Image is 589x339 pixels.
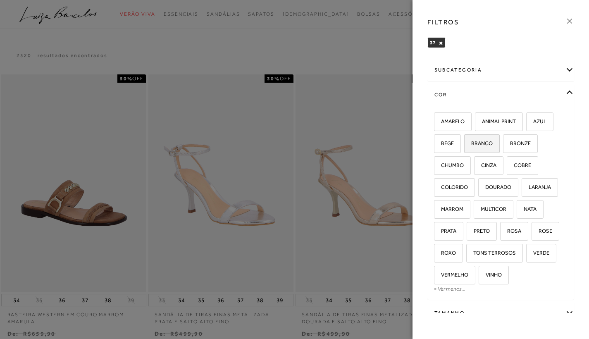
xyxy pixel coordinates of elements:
[522,184,551,190] span: LARANJA
[435,206,463,212] span: MARROM
[435,250,456,256] span: ROXO
[473,162,481,171] input: CINZA
[465,250,473,258] input: TONS TERROSOS
[433,250,441,258] input: ROXO
[476,118,516,124] span: ANIMAL PRINT
[435,162,464,168] span: CHUMBO
[467,228,490,234] span: PRETO
[527,118,546,124] span: AZUL
[527,250,549,256] span: VERDE
[435,228,456,234] span: PRATA
[532,228,552,234] span: ROSE
[433,206,441,215] input: MARROM
[504,140,531,146] span: BRONZE
[435,140,454,146] span: BEGE
[517,206,537,212] span: NATA
[433,141,441,149] input: BEGE
[499,228,507,236] input: ROSA
[525,250,533,258] input: VERDE
[434,285,436,292] span: -
[477,272,486,280] input: VINHO
[428,84,574,106] div: cor
[438,286,465,292] a: Ver menos...
[435,118,465,124] span: AMARELO
[479,184,511,190] span: DOURADO
[430,40,436,45] span: 37
[427,17,459,27] h3: FILTROS
[479,272,502,278] span: VINHO
[477,184,485,193] input: DOURADO
[433,162,441,171] input: CHUMBO
[474,119,482,127] input: ANIMAL PRINT
[428,302,574,324] div: Tamanho
[435,184,468,190] span: COLORIDO
[525,119,533,127] input: AZUL
[475,162,496,168] span: CINZA
[502,141,510,149] input: BRONZE
[475,206,506,212] span: MULTICOR
[433,228,441,236] input: PRATA
[465,140,493,146] span: BRANCO
[428,59,574,81] div: subcategoria
[520,184,529,193] input: LARANJA
[515,206,524,215] input: NATA
[435,272,468,278] span: VERMELHO
[463,141,471,149] input: BRANCO
[508,162,531,168] span: COBRE
[439,40,443,46] button: 37 Close
[465,228,474,236] input: PRETO
[433,184,441,193] input: COLORIDO
[433,272,441,280] input: VERMELHO
[530,228,539,236] input: ROSE
[467,250,516,256] span: TONS TERROSOS
[433,119,441,127] input: AMARELO
[472,206,481,215] input: MULTICOR
[501,228,521,234] span: ROSA
[506,162,514,171] input: COBRE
